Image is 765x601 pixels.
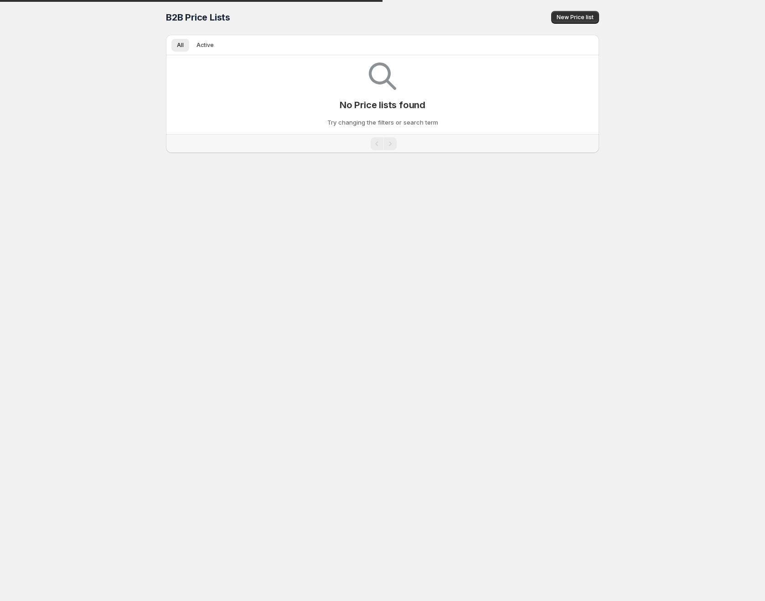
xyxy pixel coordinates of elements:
[551,11,599,24] button: New Price list
[177,42,184,49] span: All
[196,42,214,49] span: Active
[369,63,396,90] img: Empty search results
[327,118,438,127] p: Try changing the filters or search term
[340,99,425,110] p: No Price lists found
[557,14,594,21] span: New Price list
[166,12,230,23] span: B2B Price Lists
[166,134,599,153] nav: Pagination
